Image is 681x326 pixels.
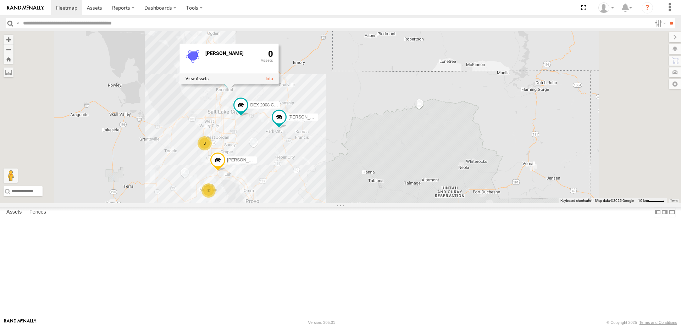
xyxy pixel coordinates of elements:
[201,183,216,198] div: 2
[250,103,283,107] span: DEX 2008 Chevy
[607,320,677,325] div: © Copyright 2025 -
[652,18,667,28] label: Search Filter Options
[654,207,661,217] label: Dock Summary Table to the Left
[227,158,285,162] span: [PERSON_NAME] -2023 F150
[266,76,273,81] a: View fence details
[288,114,355,119] span: [PERSON_NAME] 2017 E350 GT1
[640,320,677,325] a: Terms and Conditions
[4,168,18,183] button: Drag Pegman onto the map to open Street View
[642,2,653,13] i: ?
[4,319,37,326] a: Visit our Website
[4,35,13,44] button: Zoom in
[308,320,335,325] div: Version: 305.01
[15,18,21,28] label: Search Query
[4,67,13,77] label: Measure
[26,207,50,217] label: Fences
[261,49,273,72] div: 0
[560,198,591,203] button: Keyboard shortcuts
[7,5,44,10] img: rand-logo.svg
[638,199,648,203] span: 10 km
[669,79,681,89] label: Map Settings
[595,199,634,203] span: Map data ©2025 Google
[636,198,667,203] button: Map Scale: 10 km per 43 pixels
[198,136,212,150] div: 3
[3,207,25,217] label: Assets
[596,2,616,13] div: Allen Bauer
[186,76,209,81] label: View assets associated with this fence
[4,54,13,64] button: Zoom Home
[669,207,676,217] label: Hide Summary Table
[4,44,13,54] button: Zoom out
[670,199,678,202] a: Terms
[661,207,668,217] label: Dock Summary Table to the Right
[205,50,255,56] div: Fence Name - Brittani Forbush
